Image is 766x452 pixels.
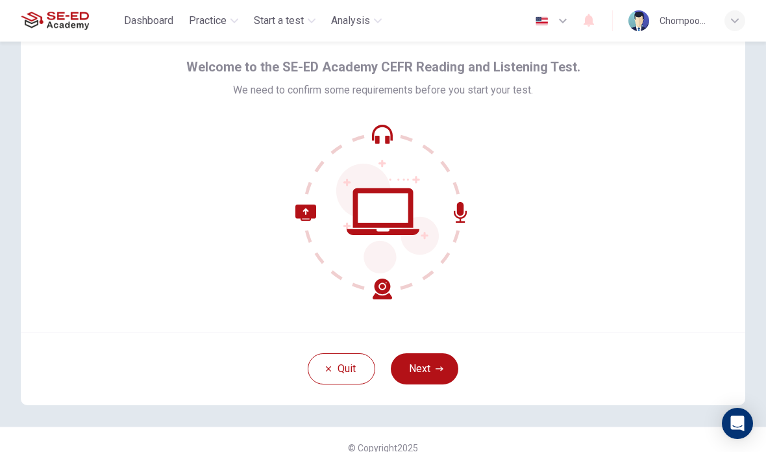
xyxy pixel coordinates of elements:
[21,8,89,34] img: SE-ED Academy logo
[628,10,649,31] img: Profile picture
[722,408,753,439] div: Open Intercom Messenger
[331,13,370,29] span: Analysis
[189,13,227,29] span: Practice
[233,82,533,98] span: We need to confirm some requirements before you start your test.
[21,8,119,34] a: SE-ED Academy logo
[534,16,550,26] img: en
[326,9,387,32] button: Analysis
[124,13,173,29] span: Dashboard
[660,13,709,29] div: Chompoonoot Sudchawong
[391,353,458,384] button: Next
[254,13,304,29] span: Start a test
[249,9,321,32] button: Start a test
[186,56,580,77] span: Welcome to the SE-ED Academy CEFR Reading and Listening Test.
[184,9,243,32] button: Practice
[119,9,179,32] button: Dashboard
[308,353,375,384] button: Quit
